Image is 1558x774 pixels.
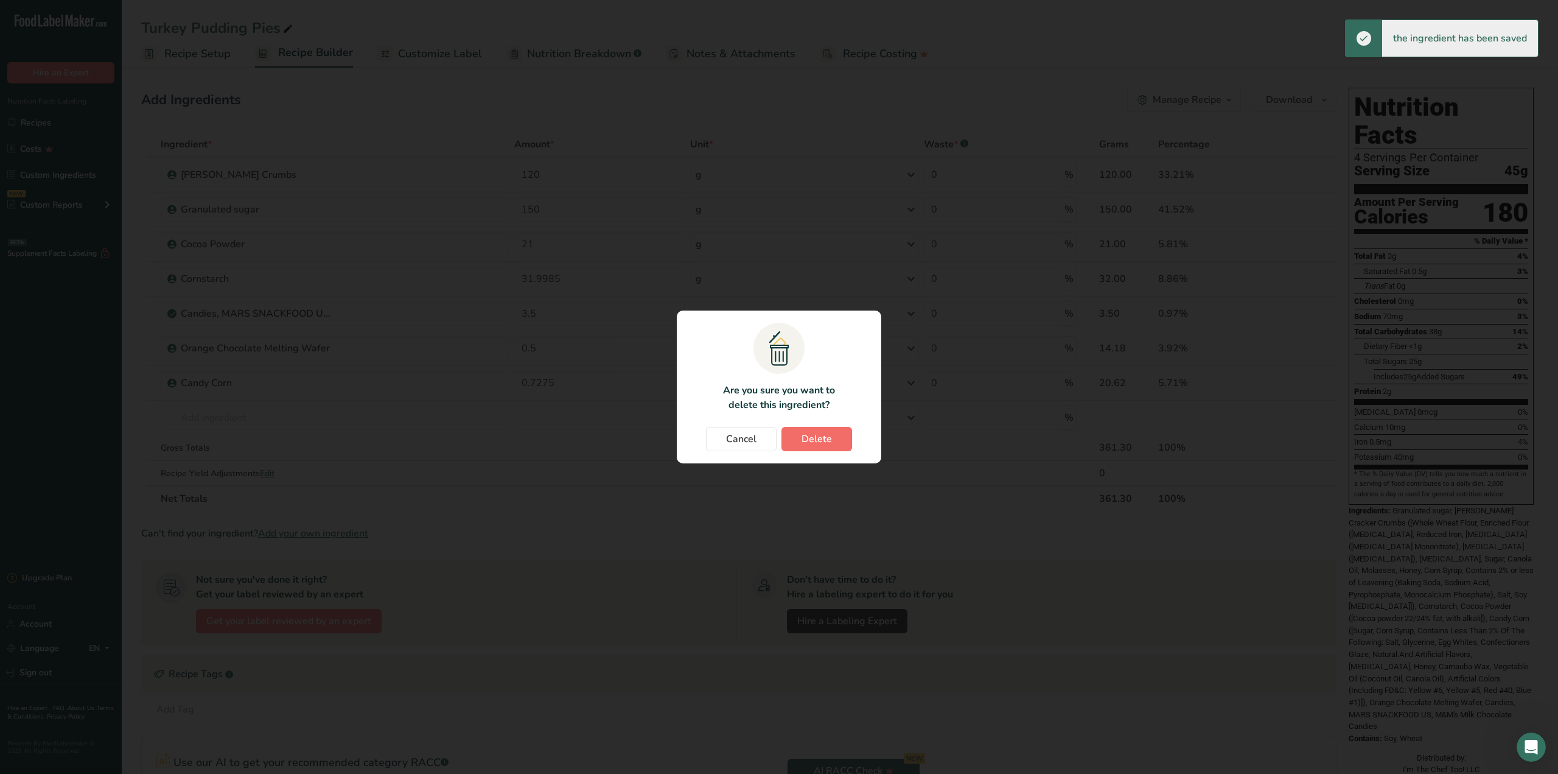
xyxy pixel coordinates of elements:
span: Cancel [726,432,756,446]
p: Are you sure you want to delete this ingredient? [716,383,842,412]
iframe: Intercom live chat [1517,733,1546,762]
div: the ingredient has been saved [1382,20,1538,57]
button: Delete [781,427,852,451]
button: Cancel [706,427,777,451]
span: Delete [802,432,832,446]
